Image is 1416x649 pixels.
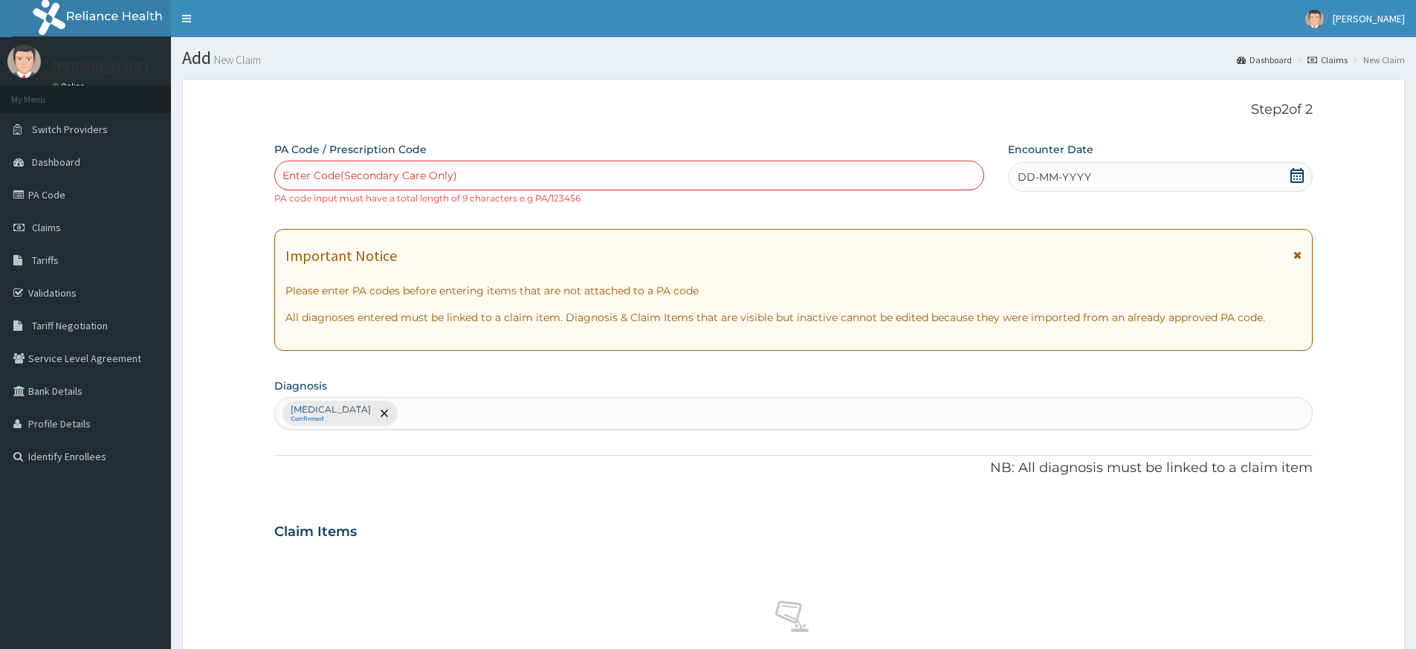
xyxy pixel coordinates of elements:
span: [PERSON_NAME] [1333,12,1405,25]
label: Diagnosis [274,378,327,393]
label: PA Code / Prescription Code [274,142,427,157]
a: Online [52,81,88,91]
h1: Important Notice [285,248,397,264]
span: Tariff Negotiation [32,319,108,332]
small: New Claim [211,54,261,65]
p: Please enter PA codes before entering items that are not attached to a PA code [285,283,1302,298]
img: User Image [1305,10,1324,28]
label: Encounter Date [1008,142,1093,157]
img: User Image [7,45,41,78]
span: Dashboard [32,155,80,169]
p: Step 2 of 2 [274,102,1313,118]
a: Dashboard [1237,54,1292,66]
p: All diagnoses entered must be linked to a claim item. Diagnosis & Claim Items that are visible bu... [285,310,1302,325]
small: PA code input must have a total length of 9 characters e.g PA/123456 [274,193,581,204]
p: NB: All diagnosis must be linked to a claim item [274,459,1313,478]
h3: Claim Items [274,524,357,540]
span: Switch Providers [32,123,108,136]
span: Claims [32,221,61,234]
a: Claims [1307,54,1348,66]
div: Enter Code(Secondary Care Only) [282,168,457,183]
p: [PERSON_NAME] [52,60,149,74]
span: Tariffs [32,254,59,267]
span: DD-MM-YYYY [1018,169,1091,184]
h1: Add [182,48,1405,68]
li: New Claim [1349,54,1405,66]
